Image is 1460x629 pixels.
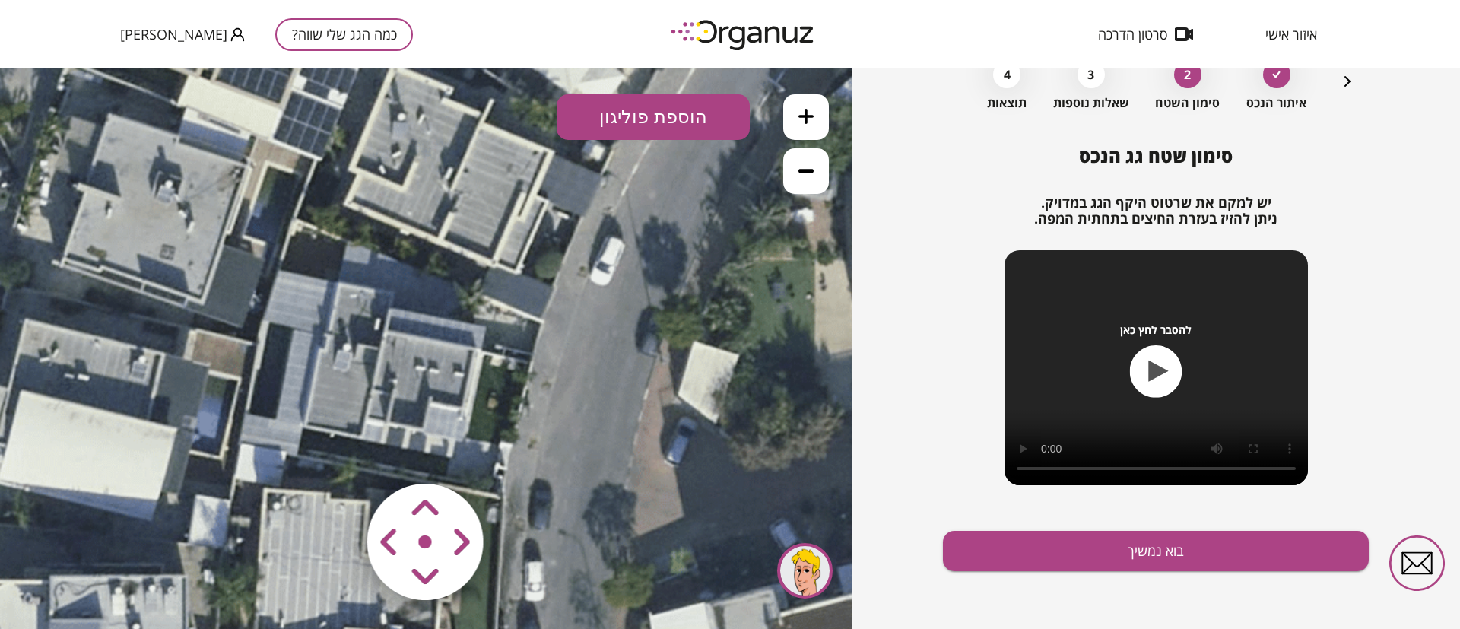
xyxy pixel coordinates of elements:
span: תוצאות [987,96,1027,110]
span: סרטון הדרכה [1098,27,1167,42]
span: להסבר לחץ כאן [1120,323,1192,336]
img: vector-smart-object-copy.png [335,383,517,565]
div: 2 [1174,61,1201,88]
button: סרטון הדרכה [1075,27,1216,42]
span: איזור אישי [1265,27,1317,42]
button: הוספת פוליגון [557,26,750,71]
div: 4 [993,61,1020,88]
span: איתור הנכס [1246,96,1306,110]
span: [PERSON_NAME] [120,27,227,42]
div: 3 [1078,61,1105,88]
span: שאלות נוספות [1053,96,1129,110]
button: בוא נמשיך [943,531,1369,571]
span: סימון שטח גג הנכס [1079,143,1233,168]
button: איזור אישי [1243,27,1340,42]
button: כמה הגג שלי שווה? [275,18,413,51]
img: logo [660,14,827,56]
button: [PERSON_NAME] [120,25,245,44]
span: סימון השטח [1155,96,1220,110]
h2: יש למקם את שרטוט היקף הגג במדויק. ניתן להזיז בעזרת החיצים בתחתית המפה. [943,195,1369,227]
